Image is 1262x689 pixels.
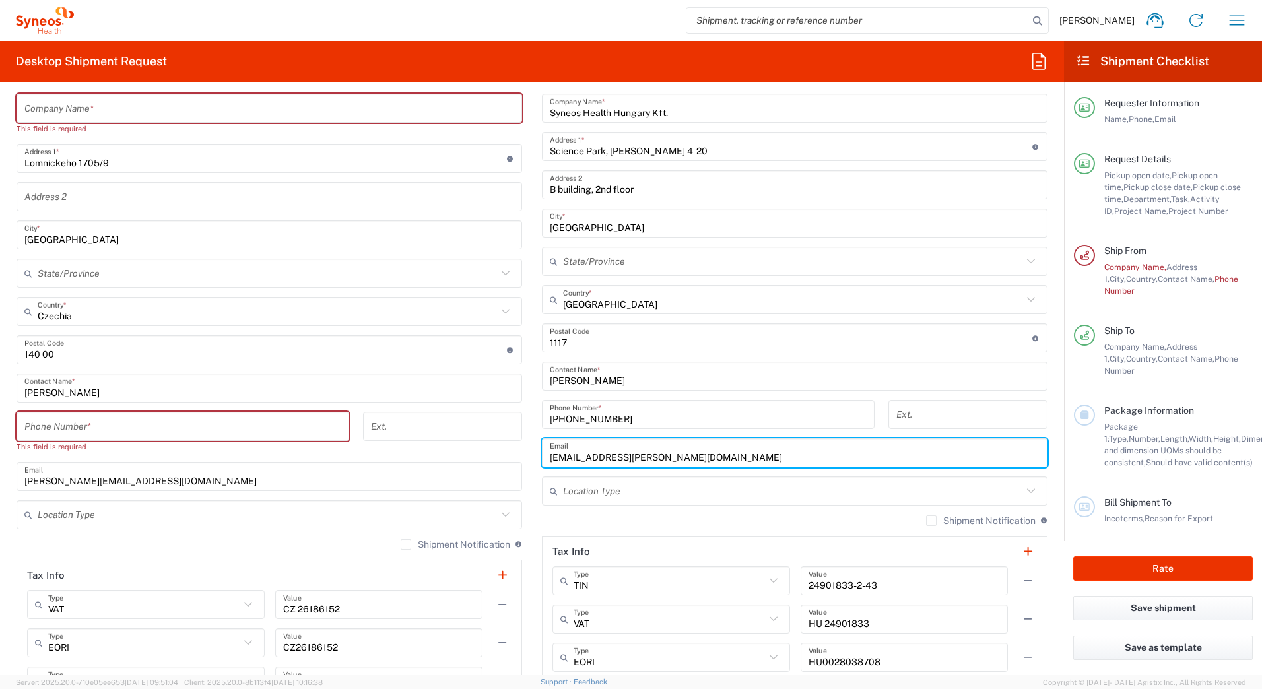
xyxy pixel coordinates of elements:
span: Reason for Export [1145,513,1213,523]
span: Pickup open date, [1104,170,1172,180]
span: Incoterms, [1104,513,1145,523]
span: Ship To [1104,325,1135,336]
span: Country, [1126,274,1158,284]
span: Phone, [1129,114,1154,124]
h2: Tax Info [27,569,65,582]
span: Task, [1171,194,1190,204]
span: Company Name, [1104,342,1166,352]
h2: Desktop Shipment Request [16,53,167,69]
span: City, [1110,354,1126,364]
span: Project Number [1168,206,1228,216]
span: [DATE] 10:16:38 [271,678,323,686]
span: Copyright © [DATE]-[DATE] Agistix Inc., All Rights Reserved [1043,676,1246,688]
span: Company Name, [1104,262,1166,272]
span: Department, [1123,194,1171,204]
span: [PERSON_NAME] [1059,15,1135,26]
div: This field is required [17,123,522,135]
button: Save shipment [1073,596,1253,620]
span: Requester Information [1104,98,1199,108]
span: Ship From [1104,246,1146,256]
span: Contact Name, [1158,274,1214,284]
span: Length, [1160,434,1189,443]
span: Height, [1213,434,1241,443]
label: Shipment Notification [926,515,1036,526]
span: Country, [1126,354,1158,364]
h2: Shipment Checklist [1076,53,1209,69]
a: Support [541,678,574,686]
span: Client: 2025.20.0-8b113f4 [184,678,323,686]
div: This field is required [17,441,349,453]
span: Email [1154,114,1176,124]
span: Project Name, [1114,206,1168,216]
a: Feedback [574,678,607,686]
span: Server: 2025.20.0-710e05ee653 [16,678,178,686]
span: Contact Name, [1158,354,1214,364]
span: Width, [1189,434,1213,443]
h2: Tax Info [552,545,590,558]
button: Save as template [1073,636,1253,660]
span: Package 1: [1104,422,1138,443]
span: Pickup close date, [1123,182,1193,192]
span: Bill Shipment To [1104,497,1172,508]
span: Package Information [1104,405,1194,416]
span: Type, [1109,434,1129,443]
span: [DATE] 09:51:04 [125,678,178,686]
span: City, [1110,274,1126,284]
input: Shipment, tracking or reference number [686,8,1028,33]
label: Shipment Notification [401,539,510,550]
span: Request Details [1104,154,1171,164]
button: Rate [1073,556,1253,581]
span: Should have valid content(s) [1146,457,1253,467]
span: Number, [1129,434,1160,443]
span: Name, [1104,114,1129,124]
